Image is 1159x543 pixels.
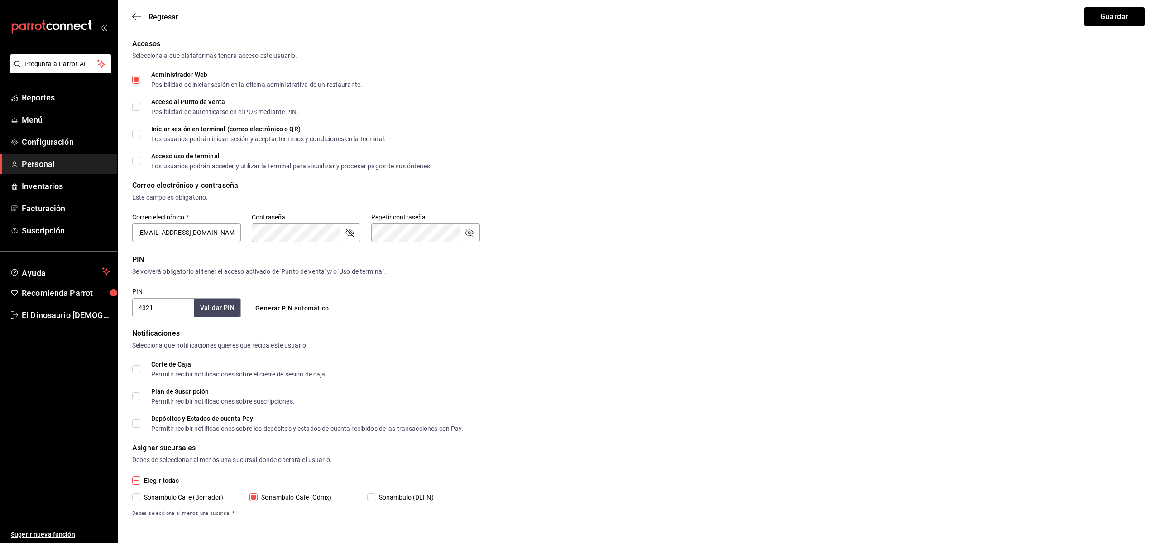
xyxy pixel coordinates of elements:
[132,51,1145,61] div: Selecciona a que plataformas tendrá acceso este usuario.
[151,425,464,432] div: Permitir recibir notificaciones sobre los depósitos y estados de cuenta recibidos de las transacc...
[151,71,362,78] div: Administrador Web
[151,153,432,159] div: Acceso uso de terminal
[22,309,110,321] span: El Dinosaurio [DEMOGRAPHIC_DATA]
[140,476,179,486] span: Elegir todas
[11,530,110,539] span: Sugerir nueva función
[22,202,110,214] span: Facturación
[371,214,480,220] label: Repetir contraseña
[132,38,1145,49] div: Accesos
[132,443,1145,453] div: Asignar sucursales
[132,267,1145,276] div: Se volverá obligatorio al tener el acceso activado de 'Punto de venta' y/o 'Uso de terminal'.
[22,91,110,104] span: Reportes
[132,214,241,220] label: Correo electrónico
[24,59,97,69] span: Pregunta a Parrot AI
[10,54,111,73] button: Pregunta a Parrot AI
[151,361,327,367] div: Corte de Caja
[151,415,464,422] div: Depósitos y Estados de cuenta Pay
[6,66,111,75] a: Pregunta a Parrot AI
[22,266,98,277] span: Ayuda
[344,227,355,238] button: passwordField
[1084,7,1145,26] button: Guardar
[194,299,241,317] button: Validar PIN
[140,493,223,502] span: Sonámbulo Café (Borrador)
[375,493,434,502] span: Sonambulo (DLFN)
[151,371,327,377] div: Permitir recibir notificaciones sobre el cierre de sesión de caja.
[151,99,299,105] div: Acceso al Punto de venta
[252,214,360,220] label: Contraseña
[151,398,295,405] div: Permitir recibir notificaciones sobre suscripciones.
[132,288,143,295] label: PIN
[252,300,333,317] button: Generar PIN automático
[151,126,386,132] div: Iniciar sesión en terminal (correo electrónico o QR)
[132,298,194,317] input: 3 a 6 dígitos
[132,455,1145,465] div: Debes de seleccionar al menos una sucursal donde operará el usuario.
[100,24,107,31] button: open_drawer_menu
[132,223,241,242] input: ejemplo@gmail.com
[151,136,386,142] div: Los usuarios podrán iniciar sesión y aceptar términos y condiciones en la terminal.
[132,13,178,21] button: Regresar
[132,180,1145,191] div: Correo electrónico y contraseña
[22,224,110,237] span: Suscripción
[148,13,178,21] span: Regresar
[151,81,362,88] div: Posibilidad de iniciar sesión en la oficina administrativa de un restaurante.
[132,328,1145,339] div: Notificaciones
[464,227,474,238] button: passwordField
[132,510,1145,518] span: Debes selecciona al menos una sucursal *
[151,109,299,115] div: Posibilidad de autenticarse en el POS mediante PIN.
[132,193,1145,202] div: Este campo es obligatorio.
[151,388,295,395] div: Plan de Suscripción
[22,180,110,192] span: Inventarios
[132,254,1145,265] div: PIN
[258,493,331,502] span: Sonámbulo Café (Cdmx)
[22,158,110,170] span: Personal
[22,114,110,126] span: Menú
[151,163,432,169] div: Los usuarios podrán acceder y utilizar la terminal para visualizar y procesar pagos de sus órdenes.
[22,287,110,299] span: Recomienda Parrot
[22,136,110,148] span: Configuración
[132,341,1145,350] div: Selecciona que notificaciones quieres que reciba este usuario.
